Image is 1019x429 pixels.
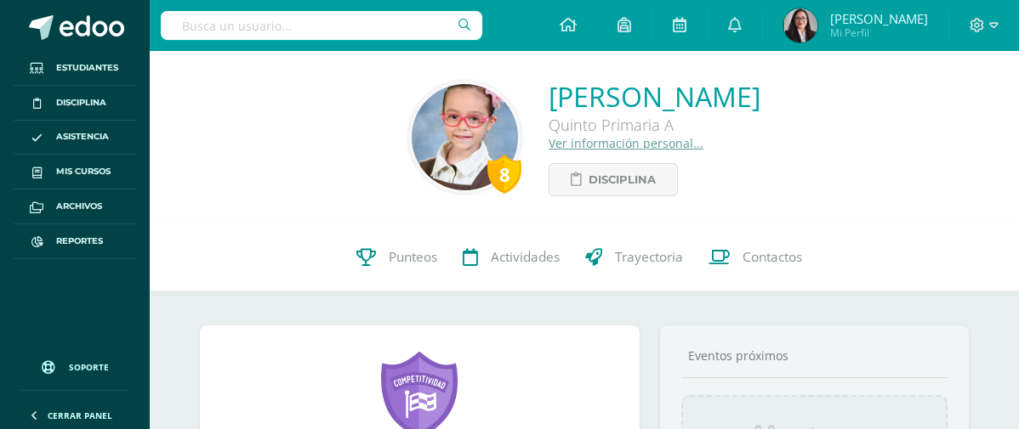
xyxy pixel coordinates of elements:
[56,96,106,110] span: Disciplina
[589,164,656,195] span: Disciplina
[830,10,928,27] span: [PERSON_NAME]
[549,135,703,151] a: Ver información personal...
[56,234,103,248] span: Reportes
[161,11,482,40] input: Busca un usuario...
[743,248,802,266] span: Contactos
[830,25,928,40] span: Mi Perfil
[344,223,450,291] a: Punteos
[14,224,136,259] a: Reportes
[487,155,521,194] div: 8
[14,86,136,121] a: Disciplina
[48,409,112,421] span: Cerrar panel
[549,115,760,135] div: Quinto Primaria A
[615,248,683,266] span: Trayectoria
[696,223,815,291] a: Contactos
[20,344,129,386] a: Soporte
[14,189,136,224] a: Archivos
[549,78,760,115] a: [PERSON_NAME]
[56,130,109,144] span: Asistencia
[412,84,518,190] img: 57e02a3f80cd158190169a3b15279a74.png
[14,121,136,155] a: Asistencia
[450,223,572,291] a: Actividades
[389,248,437,266] span: Punteos
[681,347,948,364] div: Eventos próximos
[491,248,560,266] span: Actividades
[572,223,696,291] a: Trayectoria
[69,361,109,373] span: Soporte
[56,61,118,75] span: Estudiantes
[56,200,102,213] span: Archivos
[783,8,817,42] img: e273bec5909437e5d5b2daab1002684b.png
[14,51,136,86] a: Estudiantes
[56,165,111,178] span: Mis cursos
[549,163,678,196] a: Disciplina
[14,155,136,189] a: Mis cursos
